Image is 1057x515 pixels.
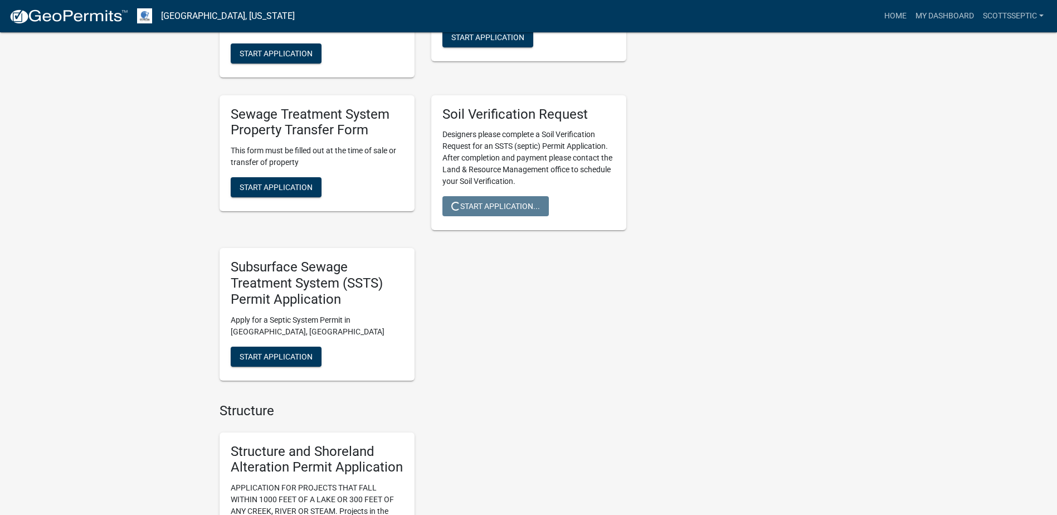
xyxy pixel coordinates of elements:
h4: Structure [220,403,626,419]
span: Start Application [240,48,313,57]
h5: Subsurface Sewage Treatment System (SSTS) Permit Application [231,259,403,307]
a: Home [880,6,911,27]
a: scottsseptic [978,6,1048,27]
span: Start Application... [451,202,540,211]
a: My Dashboard [911,6,978,27]
h5: Sewage Treatment System Property Transfer Form [231,106,403,139]
button: Start Application [231,43,322,64]
button: Start Application... [442,196,549,216]
p: Designers please complete a Soil Verification Request for an SSTS (septic) Permit Application. Af... [442,129,615,187]
p: This form must be filled out at the time of sale or transfer of property [231,145,403,168]
img: Otter Tail County, Minnesota [137,8,152,23]
button: Start Application [231,177,322,197]
button: Start Application [231,347,322,367]
p: Apply for a Septic System Permit in [GEOGRAPHIC_DATA], [GEOGRAPHIC_DATA] [231,314,403,338]
h5: Structure and Shoreland Alteration Permit Application [231,444,403,476]
span: Start Application [451,32,524,41]
a: [GEOGRAPHIC_DATA], [US_STATE] [161,7,295,26]
button: Start Application [442,27,533,47]
span: Start Application [240,352,313,361]
span: Start Application [240,183,313,192]
h5: Soil Verification Request [442,106,615,123]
